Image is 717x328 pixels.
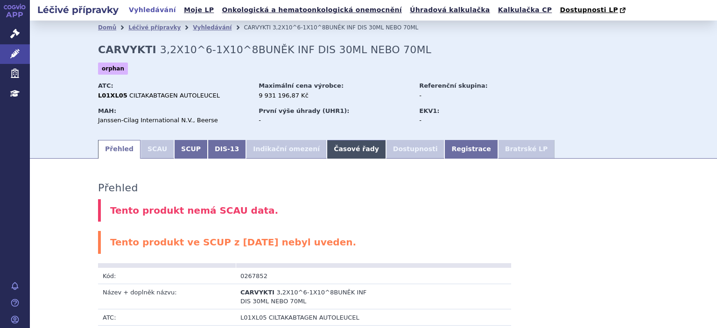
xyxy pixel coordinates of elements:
a: DIS-13 [208,140,246,159]
strong: L01XL05 [98,92,127,99]
strong: EKV1: [419,107,439,114]
div: Janssen-Cilag International N.V., Beerse [98,116,250,125]
span: CARVYKTI [240,289,274,296]
a: Kalkulačka CP [495,4,555,16]
h2: Léčivé přípravky [30,3,126,16]
div: Tento produkt ve SCUP z [DATE] nebyl uveden. [98,231,649,254]
span: CILTAKABTAGEN AUTOLEUCEL [269,314,359,321]
a: Úhradová kalkulačka [407,4,493,16]
a: Onkologická a hematoonkologická onemocnění [219,4,405,16]
span: orphan [98,63,128,75]
div: 9 931 196,87 Kč [259,91,410,100]
a: Léčivé přípravky [128,24,181,31]
td: 0267852 [236,268,373,284]
span: Dostupnosti LP [560,6,618,14]
strong: MAH: [98,107,116,114]
a: Registrace [444,140,498,159]
span: CILTAKABTAGEN AUTOLEUCEL [129,92,220,99]
h3: Přehled [98,182,138,194]
a: SCUP [174,140,208,159]
span: 3,2X10^6-1X10^8BUNĚK INF DIS 30ML NEBO 70ML [160,44,431,56]
a: Přehled [98,140,141,159]
div: Tento produkt nemá SCAU data. [98,199,649,222]
a: Moje LP [181,4,217,16]
strong: První výše úhrady (UHR1): [259,107,349,114]
a: Časové řady [327,140,386,159]
strong: ATC: [98,82,113,89]
div: - [419,116,524,125]
span: L01XL05 [240,314,267,321]
a: Dostupnosti LP [557,4,630,17]
a: Vyhledávání [193,24,232,31]
span: 3,2X10^6-1X10^8BUNĚK INF DIS 30ML NEBO 70ML [240,289,366,304]
td: Kód: [98,268,236,284]
div: - [419,91,524,100]
td: Název + doplněk názvu: [98,284,236,309]
strong: Maximální cena výrobce: [259,82,344,89]
strong: Referenční skupina: [419,82,487,89]
span: CARVYKTI [244,24,271,31]
a: Vyhledávání [126,4,179,16]
span: 3,2X10^6-1X10^8BUNĚK INF DIS 30ML NEBO 70ML [273,24,418,31]
a: Domů [98,24,116,31]
div: - [259,116,410,125]
strong: CARVYKTI [98,44,156,56]
td: ATC: [98,309,236,325]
